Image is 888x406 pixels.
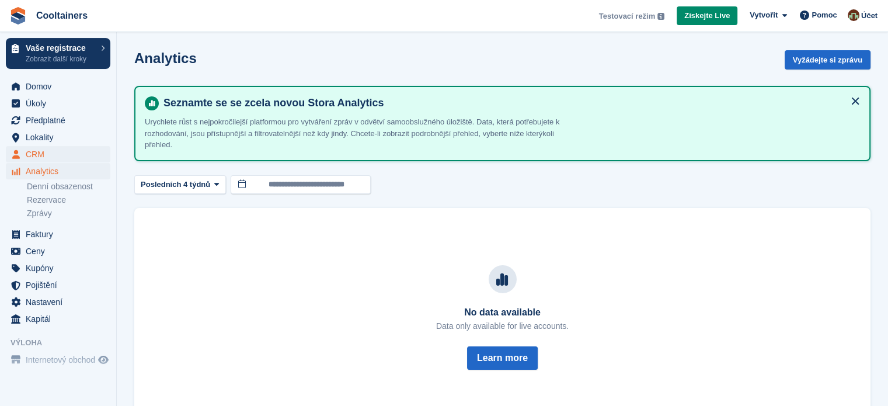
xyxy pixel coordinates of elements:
[6,129,110,145] a: menu
[134,175,226,195] button: Posledních 4 týdnů
[26,294,96,310] span: Nastavení
[6,352,110,368] a: menu
[436,307,569,318] h3: No data available
[26,243,96,259] span: Ceny
[750,9,778,21] span: Vytvořit
[141,179,210,190] span: Posledních 4 týdnů
[26,44,95,52] p: Vaše registrace
[26,95,96,112] span: Úkoly
[848,9,859,21] img: Tomáš Lichtenberg
[27,208,110,219] a: Zprávy
[27,195,110,206] a: Rezervace
[134,50,197,66] h2: Analytics
[812,9,837,21] span: Pomoc
[436,320,569,332] p: Data only available for live accounts.
[6,163,110,179] a: menu
[26,311,96,327] span: Kapitál
[96,353,110,367] a: Náhled obchodu
[26,78,96,95] span: Domov
[6,95,110,112] a: menu
[26,260,96,276] span: Kupóny
[657,13,664,20] img: icon-info-grey-7440780725fd019a000dd9b08b2336e03edf1995a4989e88bcd33f0948082b44.svg
[785,50,870,70] button: Vyžádejte si zprávu
[26,129,96,145] span: Lokality
[26,277,96,293] span: Pojištění
[26,146,96,162] span: CRM
[684,10,730,22] span: Získejte Live
[145,116,583,151] p: Urychlete růst s nejpokročilejší platformou pro vytváření zpráv v odvětví samoobslužného úložiště...
[26,163,96,179] span: Analytics
[6,294,110,310] a: menu
[9,7,27,25] img: stora-icon-8386f47178a22dfd0bd8f6a31ec36ba5ce8667c1dd55bd0f319d3a0aa187defe.svg
[599,11,656,22] span: Testovací režim
[11,337,116,349] span: Výloha
[6,311,110,327] a: menu
[6,243,110,259] a: menu
[32,6,92,25] a: Cooltainers
[159,96,860,110] h4: Seznamte se se zcela novou Stora Analytics
[6,78,110,95] a: menu
[6,260,110,276] a: menu
[27,181,110,192] a: Denní obsazenost
[6,112,110,129] a: menu
[677,6,737,26] a: Získejte Live
[26,352,96,368] span: Internetový obchod
[861,10,877,22] span: Účet
[6,226,110,242] a: menu
[6,277,110,293] a: menu
[6,146,110,162] a: menu
[26,54,95,64] p: Zobrazit další kroky
[6,38,110,69] a: Vaše registrace Zobrazit další kroky
[26,226,96,242] span: Faktury
[26,112,96,129] span: Předplatné
[467,346,538,370] button: Learn more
